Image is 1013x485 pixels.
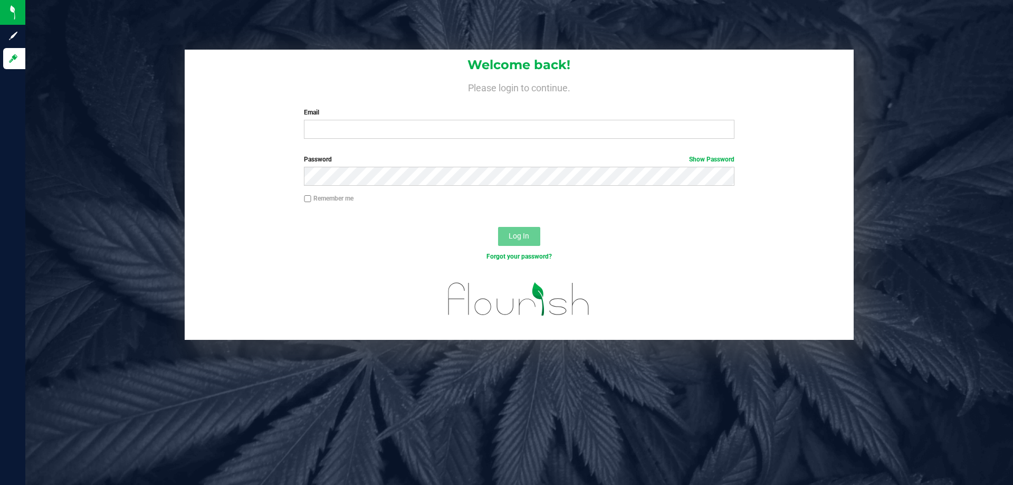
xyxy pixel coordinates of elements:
[185,80,854,93] h4: Please login to continue.
[435,272,603,326] img: flourish_logo.svg
[304,156,332,163] span: Password
[185,58,854,72] h1: Welcome back!
[486,253,552,260] a: Forgot your password?
[8,31,18,41] inline-svg: Sign up
[304,194,353,203] label: Remember me
[509,232,529,240] span: Log In
[498,227,540,246] button: Log In
[304,195,311,203] input: Remember me
[8,53,18,64] inline-svg: Log in
[304,108,734,117] label: Email
[689,156,734,163] a: Show Password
